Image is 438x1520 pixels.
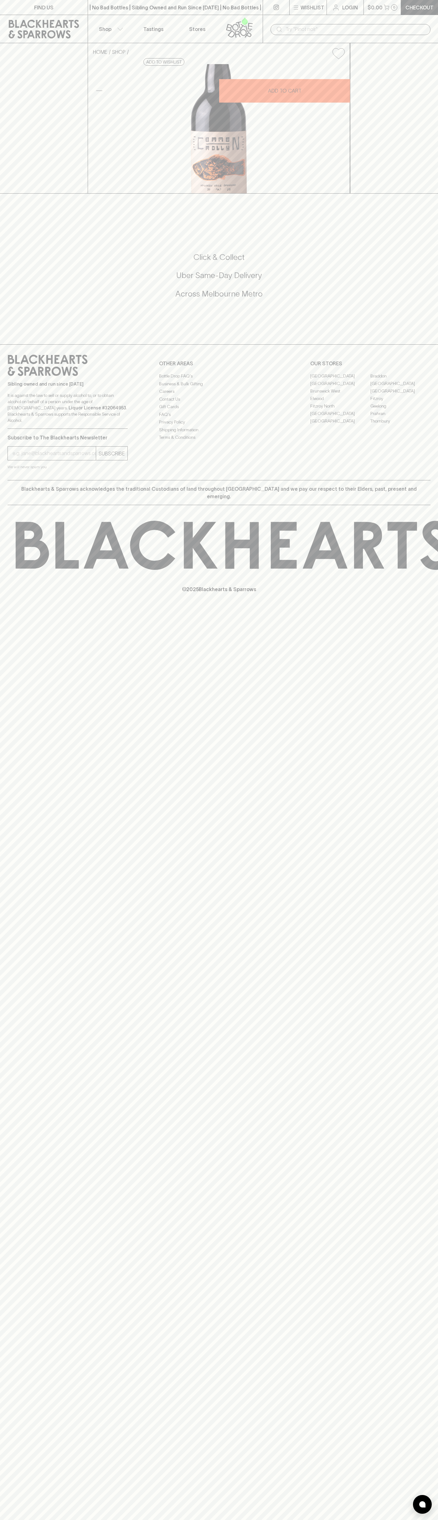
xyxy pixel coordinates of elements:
[159,434,279,441] a: Terms & Conditions
[310,417,370,425] a: [GEOGRAPHIC_DATA]
[131,15,175,43] a: Tastings
[159,426,279,433] a: Shipping Information
[159,403,279,411] a: Gift Cards
[159,372,279,380] a: Bottle Drop FAQ's
[159,411,279,418] a: FAQ's
[159,388,279,395] a: Careers
[143,58,184,66] button: Add to wishlist
[13,448,96,459] input: e.g. jane@blackheartsandsparrows.com.au
[93,49,107,55] a: HOME
[12,485,426,500] p: Blackhearts & Sparrows acknowledges the traditional Custodians of land throughout [GEOGRAPHIC_DAT...
[405,4,434,11] p: Checkout
[310,410,370,417] a: [GEOGRAPHIC_DATA]
[143,25,163,33] p: Tastings
[310,372,370,380] a: [GEOGRAPHIC_DATA]
[370,372,430,380] a: Braddon
[370,387,430,395] a: [GEOGRAPHIC_DATA]
[310,395,370,402] a: Elwood
[330,46,347,62] button: Add to wishlist
[69,405,126,410] strong: Liquor License #32064953
[99,25,111,33] p: Shop
[301,4,324,11] p: Wishlist
[286,24,425,34] input: Try "Pinot noir"
[310,360,430,367] p: OUR STORES
[8,434,128,441] p: Subscribe to The Blackhearts Newsletter
[159,380,279,388] a: Business & Bulk Gifting
[370,395,430,402] a: Fitzroy
[419,1501,425,1507] img: bubble-icon
[219,79,350,103] button: ADD TO CART
[96,447,127,460] button: SUBSCRIBE
[99,450,125,457] p: SUBSCRIBE
[368,4,383,11] p: $0.00
[8,270,430,281] h5: Uber Same-Day Delivery
[370,410,430,417] a: Prahran
[268,87,301,94] p: ADD TO CART
[370,380,430,387] a: [GEOGRAPHIC_DATA]
[175,15,219,43] a: Stores
[159,418,279,426] a: Privacy Policy
[8,381,128,387] p: Sibling owned and run since [DATE]
[189,25,205,33] p: Stores
[159,395,279,403] a: Contact Us
[8,392,128,423] p: It is against the law to sell or supply alcohol to, or to obtain alcohol on behalf of a person un...
[88,64,350,193] img: 40907.png
[393,6,395,9] p: 0
[159,360,279,367] p: OTHER AREAS
[370,417,430,425] a: Thornbury
[8,464,128,470] p: We will never spam you
[342,4,358,11] p: Login
[112,49,126,55] a: SHOP
[34,4,54,11] p: FIND US
[8,289,430,299] h5: Across Melbourne Metro
[8,227,430,332] div: Call to action block
[370,402,430,410] a: Geelong
[310,387,370,395] a: Brunswick West
[310,380,370,387] a: [GEOGRAPHIC_DATA]
[8,252,430,262] h5: Click & Collect
[310,402,370,410] a: Fitzroy North
[88,15,132,43] button: Shop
